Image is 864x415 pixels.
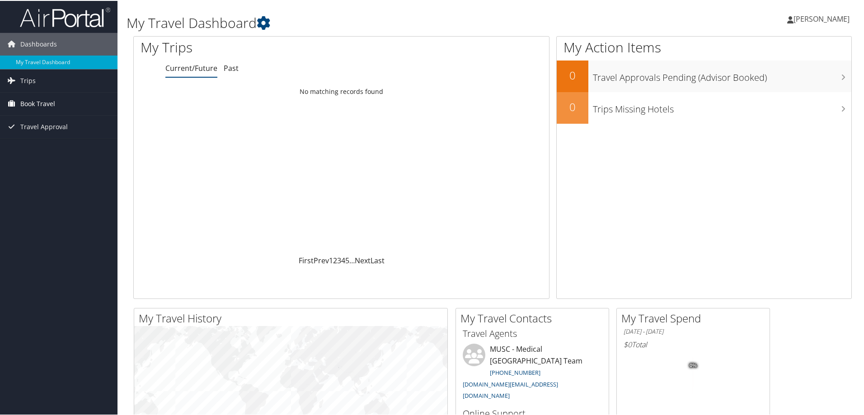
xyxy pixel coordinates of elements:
[490,368,540,376] a: [PHONE_NUMBER]
[20,32,57,55] span: Dashboards
[20,69,36,91] span: Trips
[463,326,602,339] h3: Travel Agents
[787,5,859,32] a: [PERSON_NAME]
[20,6,110,27] img: airportal-logo.png
[333,255,337,265] a: 2
[557,60,851,91] a: 0Travel Approvals Pending (Advisor Booked)
[299,255,314,265] a: First
[557,37,851,56] h1: My Action Items
[557,67,588,82] h2: 0
[624,326,763,335] h6: [DATE] - [DATE]
[355,255,371,265] a: Next
[557,91,851,123] a: 0Trips Missing Hotels
[621,310,770,325] h2: My Travel Spend
[165,62,217,72] a: Current/Future
[139,310,447,325] h2: My Travel History
[794,13,850,23] span: [PERSON_NAME]
[557,98,588,114] h2: 0
[141,37,369,56] h1: My Trips
[593,66,851,83] h3: Travel Approvals Pending (Advisor Booked)
[134,83,549,99] td: No matching records found
[329,255,333,265] a: 1
[224,62,239,72] a: Past
[460,310,609,325] h2: My Travel Contacts
[463,379,558,399] a: [DOMAIN_NAME][EMAIL_ADDRESS][DOMAIN_NAME]
[127,13,615,32] h1: My Travel Dashboard
[20,92,55,114] span: Book Travel
[341,255,345,265] a: 4
[371,255,385,265] a: Last
[458,343,606,403] li: MUSC - Medical [GEOGRAPHIC_DATA] Team
[314,255,329,265] a: Prev
[349,255,355,265] span: …
[690,362,697,368] tspan: 0%
[337,255,341,265] a: 3
[345,255,349,265] a: 5
[624,339,632,349] span: $0
[593,98,851,115] h3: Trips Missing Hotels
[624,339,763,349] h6: Total
[20,115,68,137] span: Travel Approval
